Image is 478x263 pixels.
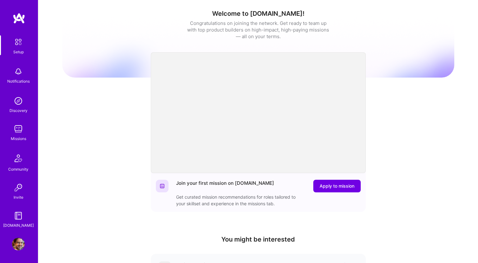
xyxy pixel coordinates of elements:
[12,95,25,107] img: discovery
[151,52,366,173] iframe: video
[14,194,23,201] div: Invite
[9,107,28,114] div: Discovery
[12,238,25,250] img: User Avatar
[12,123,25,135] img: teamwork
[160,184,165,189] img: Website
[176,194,303,207] div: Get curated mission recommendations for roles tailored to your skillset and experience in the mis...
[187,20,329,40] div: Congratulations on joining the network. Get ready to team up with top product builders on high-im...
[12,35,25,49] img: setup
[8,166,28,172] div: Community
[11,135,26,142] div: Missions
[320,183,354,189] span: Apply to mission
[12,209,25,222] img: guide book
[7,78,30,85] div: Notifications
[3,222,34,229] div: [DOMAIN_NAME]
[12,65,25,78] img: bell
[13,13,25,24] img: logo
[151,236,366,243] h4: You might be interested
[176,180,274,192] div: Join your first mission on [DOMAIN_NAME]
[12,181,25,194] img: Invite
[11,151,26,166] img: Community
[62,10,454,17] h1: Welcome to [DOMAIN_NAME]!
[13,49,24,55] div: Setup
